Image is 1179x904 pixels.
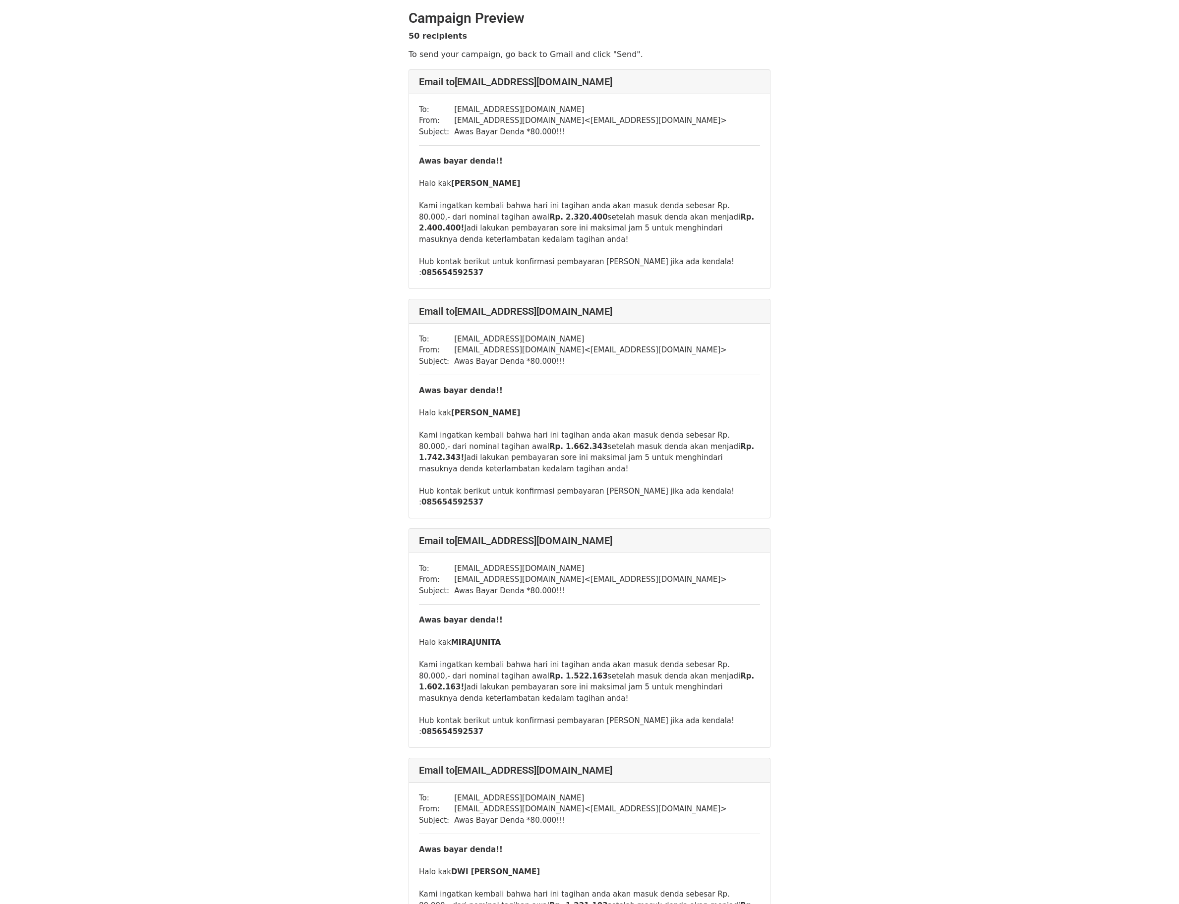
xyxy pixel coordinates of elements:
[421,727,483,736] b: 085654592537
[421,268,483,277] b: 085654592537
[419,563,454,574] td: To:
[454,126,727,138] td: Awas Bayar Denda *80.000!!!
[454,585,727,597] td: Awas Bayar Denda *80.000!!!
[549,672,608,680] b: Rp. 1.522.163
[419,334,454,345] td: To:
[451,638,501,647] b: MIRAJUNITA
[419,845,503,854] b: Awas bayar denda!!
[421,498,483,507] b: 085654592537
[454,792,727,804] td: [EMAIL_ADDRESS][DOMAIN_NAME]
[454,563,727,574] td: [EMAIL_ADDRESS][DOMAIN_NAME]
[419,616,503,624] b: Awas bayar denda!!
[409,31,467,41] strong: 50 recipients
[454,115,727,126] td: [EMAIL_ADDRESS][DOMAIN_NAME] < [EMAIL_ADDRESS][DOMAIN_NAME] >
[419,115,454,126] td: From:
[454,815,727,826] td: Awas Bayar Denda *80.000!!!
[419,764,760,776] h4: Email to [EMAIL_ADDRESS][DOMAIN_NAME]
[549,213,608,222] b: Rp. 2.320.400
[451,179,520,188] b: [PERSON_NAME]
[419,815,454,826] td: Subject:
[419,585,454,597] td: Subject:
[419,792,454,804] td: To:
[454,104,727,115] td: [EMAIL_ADDRESS][DOMAIN_NAME]
[419,615,760,737] div: Halo kak Kami ingatkan kembali bahwa hari ini tagihan anda akan masuk denda sebesar Rp. 80.000,- ...
[419,305,760,317] h4: Email to [EMAIL_ADDRESS][DOMAIN_NAME]
[454,334,727,345] td: [EMAIL_ADDRESS][DOMAIN_NAME]
[549,442,608,451] b: Rp. 1.662.343
[419,126,454,138] td: Subject:
[409,10,770,27] h2: Campaign Preview
[451,408,520,417] b: [PERSON_NAME]
[419,803,454,815] td: From:
[454,356,727,367] td: Awas Bayar Denda *80.000!!!
[419,535,760,547] h4: Email to [EMAIL_ADDRESS][DOMAIN_NAME]
[451,867,540,876] b: DWI [PERSON_NAME]
[419,386,503,395] b: Awas bayar denda!!
[419,574,454,585] td: From:
[419,344,454,356] td: From:
[454,344,727,356] td: [EMAIL_ADDRESS][DOMAIN_NAME] < [EMAIL_ADDRESS][DOMAIN_NAME] >
[419,76,760,88] h4: Email to [EMAIL_ADDRESS][DOMAIN_NAME]
[409,49,770,59] p: To send your campaign, go back to Gmail and click "Send".
[454,574,727,585] td: [EMAIL_ADDRESS][DOMAIN_NAME] < [EMAIL_ADDRESS][DOMAIN_NAME] >
[419,385,760,508] div: Halo kak Kami ingatkan kembali bahwa hari ini tagihan anda akan masuk denda sebesar Rp. 80.000,- ...
[419,356,454,367] td: Subject:
[419,156,760,279] div: Halo kak Kami ingatkan kembali bahwa hari ini tagihan anda akan masuk denda sebesar Rp. 80.000,- ...
[419,104,454,115] td: To:
[419,157,503,166] b: Awas bayar denda!!
[454,803,727,815] td: [EMAIL_ADDRESS][DOMAIN_NAME] < [EMAIL_ADDRESS][DOMAIN_NAME] >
